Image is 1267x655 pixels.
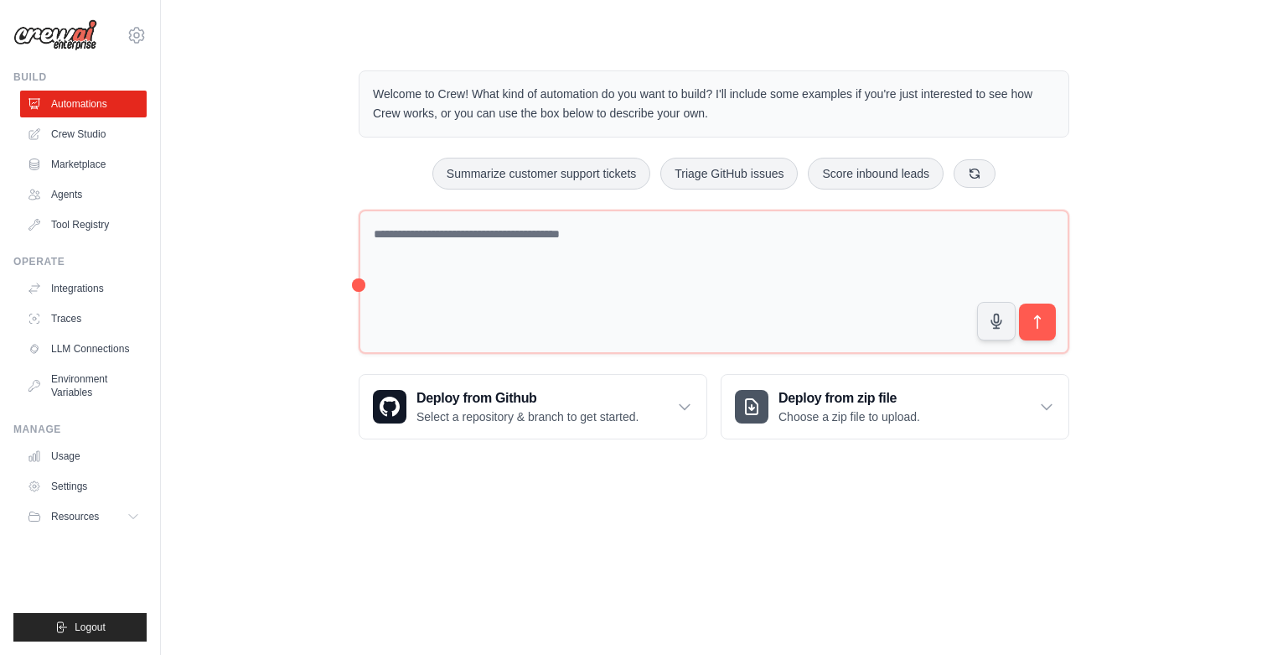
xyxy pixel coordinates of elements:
a: Traces [20,305,147,332]
button: Logout [13,613,147,642]
a: Marketplace [20,151,147,178]
button: Score inbound leads [808,158,944,190]
span: Logout [75,621,106,634]
div: Operate [13,255,147,268]
button: Resources [20,503,147,530]
h3: Deploy from zip file [778,388,920,408]
p: Select a repository & branch to get started. [416,408,639,425]
span: Resources [51,510,99,523]
div: Manage [13,423,147,436]
a: Settings [20,473,147,500]
a: Integrations [20,275,147,302]
a: Automations [20,91,147,117]
a: Tool Registry [20,211,147,238]
a: Usage [20,443,147,470]
p: Welcome to Crew! What kind of automation do you want to build? I'll include some examples if you'... [373,85,1055,123]
p: Choose a zip file to upload. [778,408,920,425]
h3: Deploy from Github [416,388,639,408]
a: Environment Variables [20,366,147,406]
a: Crew Studio [20,121,147,148]
button: Summarize customer support tickets [432,158,650,190]
a: Agents [20,181,147,208]
a: LLM Connections [20,335,147,362]
img: Logo [13,19,97,51]
div: Build [13,70,147,84]
button: Triage GitHub issues [660,158,798,190]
